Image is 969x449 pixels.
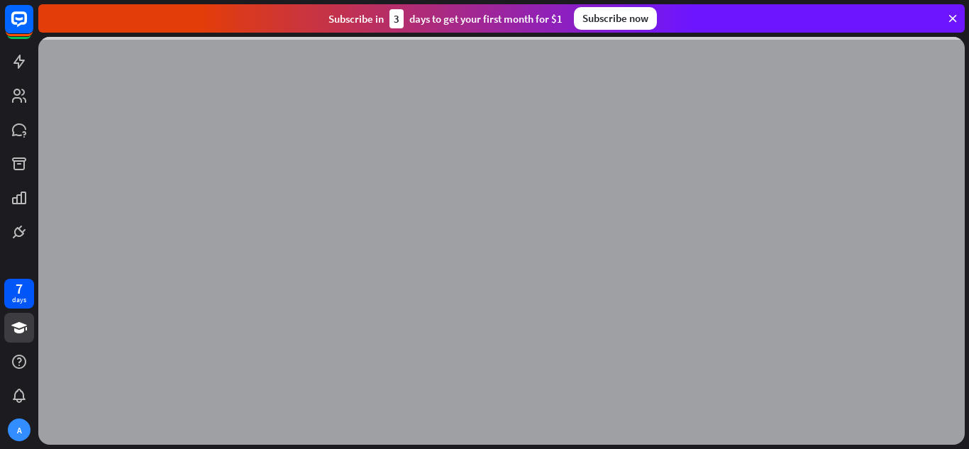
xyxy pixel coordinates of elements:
a: 7 days [4,279,34,309]
div: A [8,418,31,441]
div: days [12,295,26,305]
div: Subscribe now [574,7,657,30]
div: 3 [389,9,404,28]
div: 7 [16,282,23,295]
div: Subscribe in days to get your first month for $1 [328,9,563,28]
